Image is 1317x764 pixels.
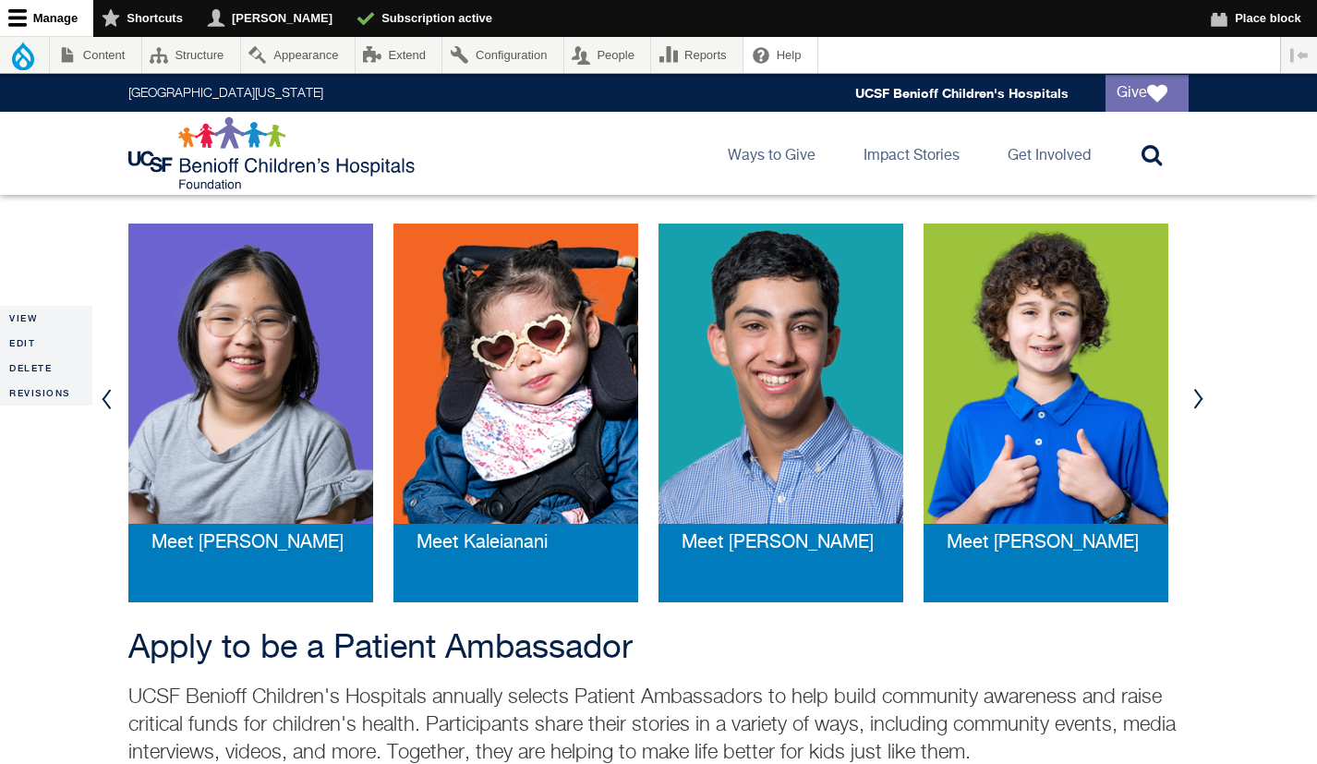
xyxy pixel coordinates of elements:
[442,37,562,73] a: Configuration
[142,37,240,73] a: Structure
[855,85,1069,101] a: UCSF Benioff Children's Hospitals
[128,116,419,190] img: Logo for UCSF Benioff Children's Hospitals Foundation
[1106,75,1189,112] a: Give
[1281,37,1317,73] button: Vertical orientation
[947,533,1139,552] span: Meet [PERSON_NAME]
[128,87,323,100] a: [GEOGRAPHIC_DATA][US_STATE]
[682,533,874,552] span: Meet [PERSON_NAME]
[651,37,743,73] a: Reports
[564,37,651,73] a: People
[393,224,638,524] img: kaleiani-web.png
[924,224,1168,524] img: rhydian-web_0.png
[128,224,373,524] img: ashley-web_0.png
[417,533,548,553] a: Meet Kaleianani
[241,37,355,73] a: Appearance
[417,533,548,552] span: Meet Kaleianani
[356,37,442,73] a: Extend
[993,112,1106,195] a: Get Involved
[743,37,817,73] a: Help
[682,533,874,553] a: Meet [PERSON_NAME]
[128,630,1189,667] h2: Apply to be a Patient Ambassador
[713,112,830,195] a: Ways to Give
[151,533,344,552] span: Meet [PERSON_NAME]
[50,37,141,73] a: Content
[658,224,903,524] img: dilan-web_0.png
[1184,371,1212,427] button: Next
[947,533,1139,553] a: Meet [PERSON_NAME]
[92,371,120,427] button: Previous
[849,112,974,195] a: Impact Stories
[151,533,344,553] a: Meet [PERSON_NAME]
